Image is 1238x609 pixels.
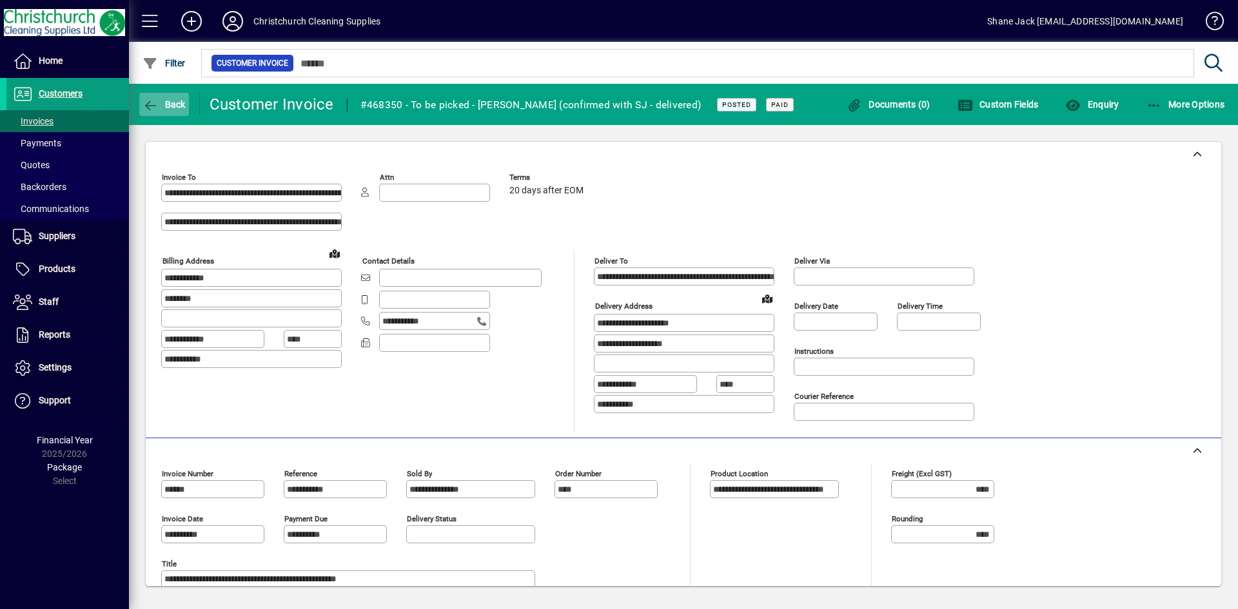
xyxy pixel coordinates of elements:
span: Settings [39,362,72,372]
span: Communications [13,204,89,214]
div: Customer Invoice [210,94,334,115]
button: Profile [212,10,253,33]
a: Settings [6,352,129,384]
span: Customers [39,88,83,99]
span: Payments [13,138,61,148]
mat-label: Freight (excl GST) [892,469,952,478]
span: Enquiry [1065,99,1119,110]
a: Payments [6,132,129,154]
mat-label: Deliver To [594,256,628,266]
a: View on map [324,243,345,264]
span: Suppliers [39,231,75,241]
span: Invoices [13,116,54,126]
a: Reports [6,319,129,351]
a: Support [6,385,129,417]
span: Staff [39,296,59,307]
span: Home [39,55,63,66]
span: Reports [39,329,70,340]
span: Custom Fields [958,99,1039,110]
mat-label: Deliver via [794,256,830,266]
a: Quotes [6,154,129,176]
mat-label: Delivery date [794,302,838,311]
mat-label: Title [162,559,177,568]
a: View on map [757,288,778,309]
span: Paid [771,101,789,109]
mat-label: Instructions [794,347,834,356]
button: More Options [1143,93,1228,116]
div: #468350 - To be picked - [PERSON_NAME] (confirmed with SJ - delivered) [360,95,702,115]
a: Products [6,253,129,285]
mat-label: Order number [555,469,602,478]
mat-label: Delivery time [898,302,943,311]
button: Enquiry [1062,93,1122,116]
span: Support [39,395,71,405]
mat-label: Invoice To [162,173,196,182]
span: Products [39,264,75,274]
button: Add [171,10,212,33]
mat-label: Invoice date [162,514,203,523]
span: Terms [509,173,587,182]
div: Shane Jack [EMAIL_ADDRESS][DOMAIN_NAME] [987,11,1183,32]
mat-label: Attn [380,173,394,182]
button: Back [139,93,189,116]
a: Communications [6,198,129,220]
div: Christchurch Cleaning Supplies [253,11,380,32]
mat-label: Delivery status [407,514,457,523]
span: Filter [142,58,186,68]
a: Invoices [6,110,129,132]
span: 20 days after EOM [509,186,584,196]
span: Backorders [13,182,66,192]
a: Home [6,45,129,77]
span: Customer Invoice [217,57,288,70]
mat-label: Product location [711,469,768,478]
button: Filter [139,52,189,75]
button: Custom Fields [954,93,1042,116]
span: Back [142,99,186,110]
span: Posted [722,101,751,109]
mat-label: Courier Reference [794,392,854,401]
mat-label: Payment due [284,514,328,523]
mat-label: Invoice number [162,469,213,478]
span: More Options [1146,99,1225,110]
button: Documents (0) [843,93,934,116]
a: Backorders [6,176,129,198]
span: Financial Year [37,435,93,445]
app-page-header-button: Back [129,93,200,116]
mat-label: Reference [284,469,317,478]
span: Quotes [13,160,50,170]
a: Knowledge Base [1196,3,1222,44]
span: Documents (0) [847,99,930,110]
span: Package [47,462,82,472]
a: Suppliers [6,220,129,253]
mat-label: Sold by [407,469,432,478]
mat-label: Rounding [892,514,923,523]
a: Staff [6,286,129,318]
